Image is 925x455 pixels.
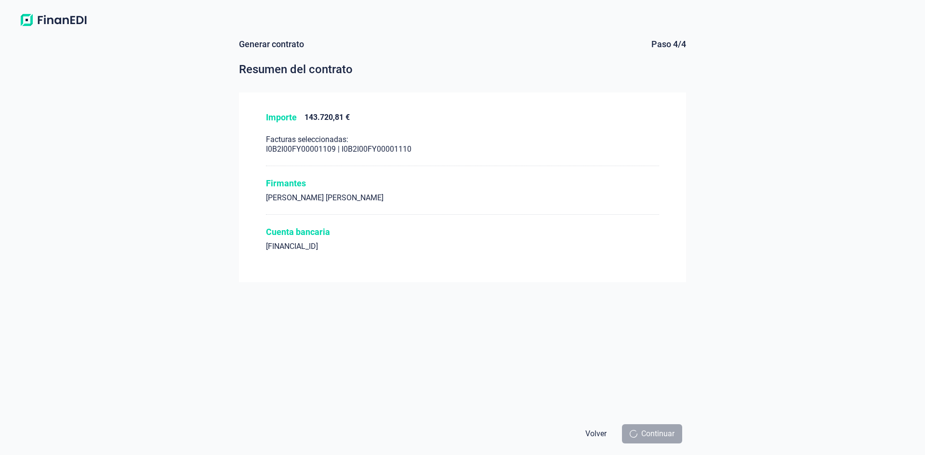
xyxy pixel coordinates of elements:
[651,39,686,50] div: Paso 4/4
[266,178,659,189] div: Firmantes
[266,135,659,144] div: Facturas seleccionadas:
[266,193,659,203] div: [PERSON_NAME] [PERSON_NAME]
[578,424,614,443] button: Volver
[585,428,607,440] span: Volver
[266,144,659,154] div: I0B2I00FY00001109 | I0B2I00FY00001110
[266,226,659,238] div: Cuenta bancaria
[266,242,659,251] div: [FINANCIAL_ID]
[266,112,297,123] div: Importe
[239,39,304,50] div: Generar contrato
[304,113,350,122] div: 143.720,81 €
[15,12,92,29] img: Logo de aplicación
[239,62,686,77] div: Resumen del contrato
